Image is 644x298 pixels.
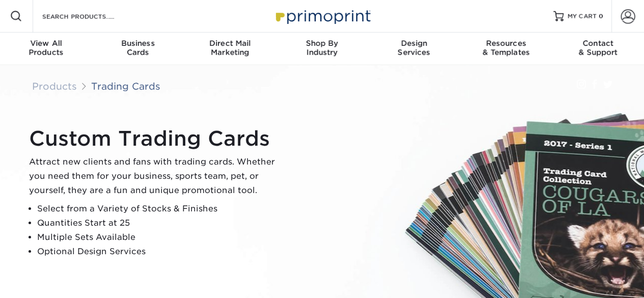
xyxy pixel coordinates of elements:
span: Resources [460,39,552,48]
span: Shop By [276,39,368,48]
p: Attract new clients and fans with trading cards. Whether you need them for your business, sports ... [29,155,284,198]
span: 0 [599,13,603,20]
div: Services [368,39,460,57]
span: Direct Mail [184,39,276,48]
a: Trading Cards [91,80,160,92]
div: & Support [552,39,644,57]
span: Business [92,39,184,48]
li: Select from a Variety of Stocks & Finishes [37,202,284,216]
div: & Templates [460,39,552,57]
a: Products [32,80,77,92]
li: Optional Design Services [37,245,284,259]
a: Contact& Support [552,33,644,65]
div: Marketing [184,39,276,57]
div: Industry [276,39,368,57]
a: DesignServices [368,33,460,65]
li: Quantities Start at 25 [37,216,284,230]
div: Cards [92,39,184,57]
li: Multiple Sets Available [37,230,284,245]
a: Direct MailMarketing [184,33,276,65]
a: Resources& Templates [460,33,552,65]
span: MY CART [568,12,597,21]
img: Primoprint [271,5,373,27]
a: Shop ByIndustry [276,33,368,65]
h1: Custom Trading Cards [29,126,284,151]
span: Design [368,39,460,48]
span: Contact [552,39,644,48]
a: BusinessCards [92,33,184,65]
input: SEARCH PRODUCTS..... [41,10,141,22]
